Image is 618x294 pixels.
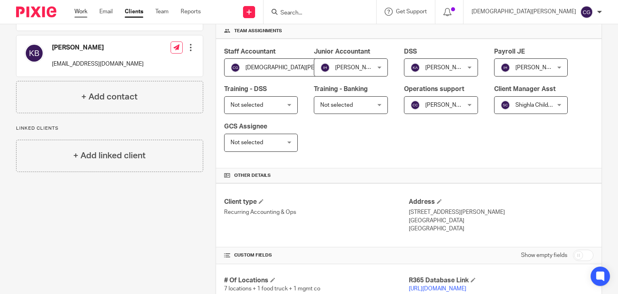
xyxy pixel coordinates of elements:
[320,63,330,72] img: svg%3E
[224,48,276,55] span: Staff Accountant
[494,48,525,55] span: Payroll JE
[224,123,267,130] span: GCS Assignee
[224,198,409,206] h4: Client type
[425,65,470,70] span: [PERSON_NAME]
[494,86,556,92] span: Client Manager Asst
[224,276,409,285] h4: # Of Locations
[410,63,420,72] img: svg%3E
[314,48,370,55] span: Junior Accountant
[515,102,556,108] span: Shighla Childers
[224,86,267,92] span: Training - DSS
[320,102,353,108] span: Not selected
[245,65,350,70] span: [DEMOGRAPHIC_DATA][PERSON_NAME]
[16,125,203,132] p: Linked clients
[515,65,560,70] span: [PERSON_NAME]
[125,8,143,16] a: Clients
[234,28,282,34] span: Team assignments
[16,6,56,17] img: Pixie
[224,286,320,292] span: 7 locations + 1 food truck + 1 mgmt co
[335,65,379,70] span: [PERSON_NAME]
[99,8,113,16] a: Email
[224,208,409,216] p: Recurring Accounting & Ops
[231,102,263,108] span: Not selected
[409,286,466,292] a: [URL][DOMAIN_NAME]
[155,8,169,16] a: Team
[501,100,510,110] img: svg%3E
[409,225,593,233] p: [GEOGRAPHIC_DATA]
[472,8,576,16] p: [DEMOGRAPHIC_DATA][PERSON_NAME]
[73,149,146,162] h4: + Add linked client
[224,252,409,259] h4: CUSTOM FIELDS
[409,217,593,225] p: [GEOGRAPHIC_DATA]
[231,140,263,145] span: Not selected
[234,172,271,179] span: Other details
[81,91,138,103] h4: + Add contact
[25,43,44,63] img: svg%3E
[404,48,417,55] span: DSS
[404,86,464,92] span: Operations support
[280,10,352,17] input: Search
[396,9,427,14] span: Get Support
[409,208,593,216] p: [STREET_ADDRESS][PERSON_NAME]
[410,100,420,110] img: svg%3E
[314,86,368,92] span: Training - Banking
[580,6,593,19] img: svg%3E
[52,43,144,52] h4: [PERSON_NAME]
[52,60,144,68] p: [EMAIL_ADDRESS][DOMAIN_NAME]
[425,102,470,108] span: [PERSON_NAME]
[181,8,201,16] a: Reports
[231,63,240,72] img: svg%3E
[74,8,87,16] a: Work
[521,251,567,259] label: Show empty fields
[409,198,593,206] h4: Address
[409,276,593,285] h4: R365 Database Link
[501,63,510,72] img: svg%3E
